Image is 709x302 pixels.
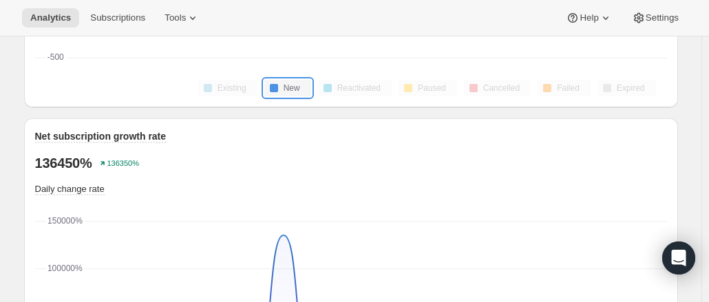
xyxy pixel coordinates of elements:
[646,12,679,23] span: Settings
[597,80,656,96] button: Expired
[47,263,82,273] text: 100000%
[284,83,300,94] span: New
[483,83,520,94] span: Cancelled
[558,8,620,28] button: Help
[318,80,392,96] button: Reactivated
[47,52,63,62] text: -500
[165,12,186,23] span: Tools
[418,83,446,94] span: Paused
[337,83,381,94] span: Reactivated
[22,8,79,28] button: Analytics
[264,80,311,96] button: New
[624,8,687,28] button: Settings
[82,8,154,28] button: Subscriptions
[35,184,105,194] span: Daily change rate
[557,83,580,94] span: Failed
[617,83,645,94] span: Expired
[47,216,83,226] text: 150000%
[30,12,71,23] span: Analytics
[464,80,531,96] button: Cancelled
[662,241,695,274] div: Open Intercom Messenger
[399,80,457,96] button: Paused
[156,8,208,28] button: Tools
[538,80,591,96] button: Failed
[198,80,257,96] button: Existing
[35,155,92,171] p: 136450%
[35,131,167,142] span: Net subscription growth rate
[107,160,139,168] text: 136350%
[90,12,145,23] span: Subscriptions
[580,12,598,23] span: Help
[218,83,246,94] span: Existing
